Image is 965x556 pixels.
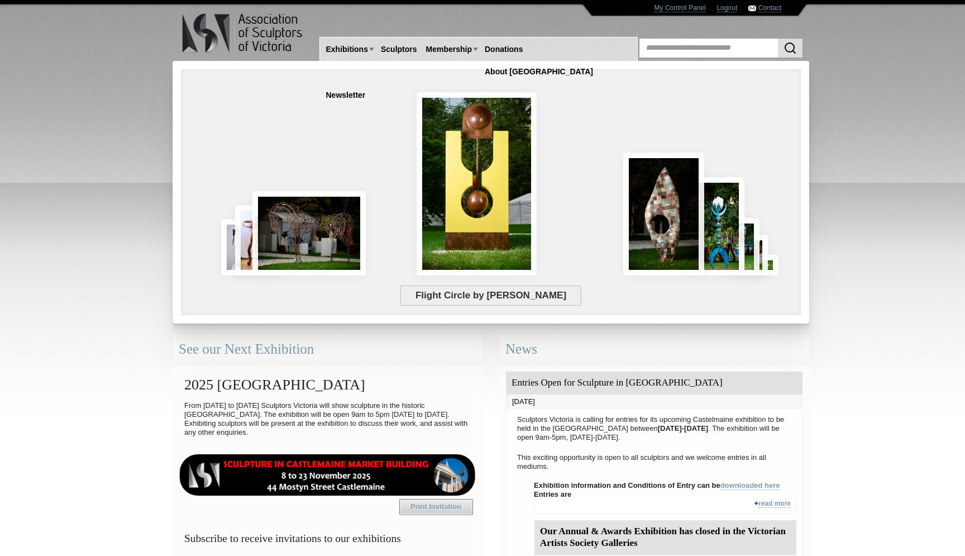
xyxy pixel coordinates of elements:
h2: 2025 [GEOGRAPHIC_DATA] [179,371,476,398]
strong: Exhibition information and Conditions of Entry can be [534,481,780,490]
a: About [GEOGRAPHIC_DATA] [480,61,598,82]
a: downloaded here [720,481,780,490]
h3: Subscribe to receive invitations to our exhibitions [179,528,476,549]
a: My Control Panel [655,4,706,12]
img: Contact ASV [748,6,756,11]
div: [DATE] [506,395,802,409]
img: logo.png [181,11,304,55]
strong: [DATE]-[DATE] [658,424,709,433]
a: Newsletter [322,85,370,106]
div: News [499,335,809,364]
img: The Triffid [692,177,744,275]
span: Flight Circle by [PERSON_NAME] [400,286,581,306]
a: Membership [422,39,476,60]
img: Penduloid [417,92,537,275]
a: Donations [480,39,527,60]
a: Exhibitions [322,39,372,60]
a: read more [758,500,791,508]
div: Entries Open for Sculpture in [GEOGRAPHIC_DATA] [506,372,802,395]
p: This exciting opportunity is open to all sculptors and we welcome entries in all mediums. [512,450,797,474]
p: From [DATE] to [DATE] Sculptors Victoria will show sculpture in the historic [GEOGRAPHIC_DATA]. T... [179,398,476,440]
img: Flight Circle [623,153,704,275]
a: Contact [758,4,781,12]
img: castlemaine-ldrbd25v2.png [179,454,476,496]
p: Sculptors Victoria is calling for entries for its upcoming Castelmaine exhibition to be held in t... [512,412,797,445]
div: Our Annual & Awards Exhibition has closed in the Victorian Artists Society Galleries [534,520,796,555]
a: Print Invitation [399,499,473,515]
img: Search [784,41,797,55]
a: Sculptors [376,39,422,60]
div: See our Next Exhibition [173,335,482,364]
a: Logout [717,4,738,12]
div: + [534,499,797,514]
